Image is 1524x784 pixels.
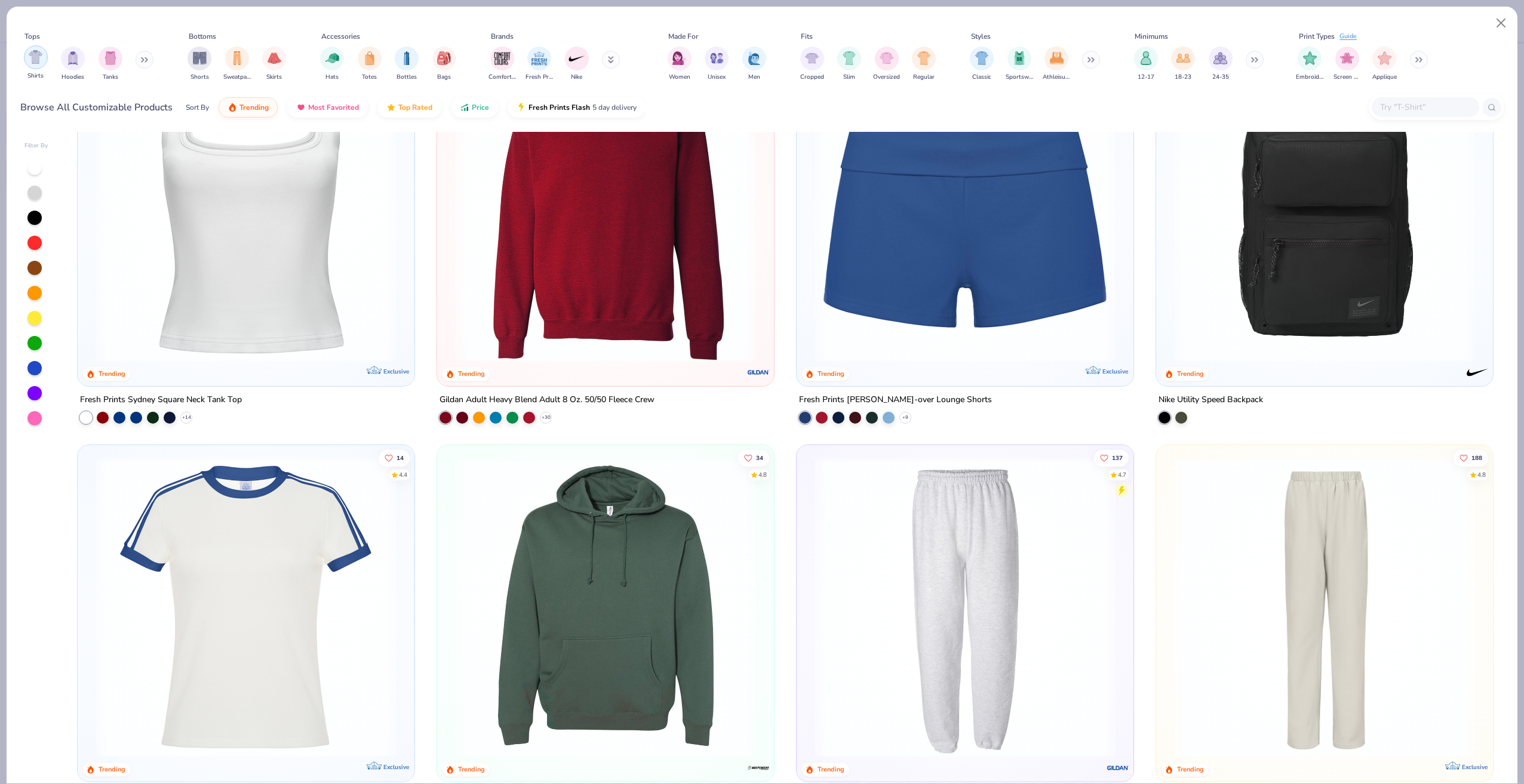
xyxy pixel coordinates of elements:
button: filter button [320,47,344,82]
span: Fresh Prints Flash [529,103,590,112]
img: 40887cfb-d8e3-47e6-91d9-601d6ca00187 [1168,61,1481,362]
span: Nike [571,73,582,82]
button: Close [1490,12,1513,35]
button: filter button [800,47,824,82]
button: Like [1094,449,1129,466]
span: Slim [843,73,855,82]
span: Exclusive [1461,763,1487,770]
span: Shorts [190,73,209,82]
div: Styles [971,31,991,42]
span: Shirts [27,72,44,81]
img: 94a2aa95-cd2b-4983-969b-ecd512716e9a [90,61,402,362]
div: Accessories [321,31,360,42]
button: filter button [705,47,729,82]
div: filter for Hoodies [61,47,85,82]
img: Hats Image [325,51,339,65]
div: Bottoms [189,31,216,42]
div: filter for Comfort Colors [488,47,516,82]
div: filter for Sportswear [1006,47,1033,82]
div: filter for Skirts [262,47,286,82]
div: filter for Embroidery [1296,47,1323,82]
span: 137 [1112,455,1123,461]
div: filter for Applique [1372,47,1397,82]
img: Comfort Colors Image [493,50,511,67]
span: Embroidery [1296,73,1323,82]
img: Bottles Image [400,51,413,65]
div: 4.7 [1118,470,1126,479]
button: filter button [488,47,516,82]
img: e5540c4d-e74a-4e58-9a52-192fe86bec9f [90,457,402,758]
span: Fresh Prints [526,73,553,82]
button: Like [1454,449,1488,466]
img: Oversized Image [880,51,893,65]
button: filter button [99,47,122,82]
button: filter button [1171,47,1195,82]
span: Regular [913,73,935,82]
img: Bags Image [437,51,450,65]
span: Exclusive [1102,368,1128,375]
img: Fresh Prints Image [530,50,548,67]
img: b546e1be-f4e7-4724-baba-e2e2c655fda8 [762,457,1075,758]
button: filter button [1372,47,1397,82]
div: filter for Athleisure [1043,47,1070,82]
div: Browse All Customizable Products [20,100,173,115]
span: Bottles [397,73,417,82]
span: Skirts [266,73,282,82]
button: filter button [873,47,900,82]
img: d60be0fe-5443-43a1-ac7f-73f8b6aa2e6e [809,61,1122,362]
span: Unisex [708,73,726,82]
div: filter for Cropped [800,47,824,82]
button: filter button [1209,47,1233,82]
span: Price [472,103,489,112]
img: Nike logo [1465,360,1489,384]
img: Athleisure Image [1050,51,1064,65]
div: filter for Men [742,47,766,82]
button: filter button [1043,47,1070,82]
span: 14 [397,455,404,461]
button: filter button [837,47,861,82]
img: most_fav.gif [296,103,306,112]
img: trending.gif [228,103,237,112]
span: Exclusive [383,368,409,375]
div: 4.8 [758,470,767,479]
span: Trending [239,103,269,112]
button: filter button [262,47,286,82]
span: 24-35 [1212,73,1229,82]
button: filter button [358,47,382,82]
span: + 14 [182,414,191,421]
span: Totes [362,73,377,82]
div: Guide [1339,32,1357,42]
button: filter button [912,47,936,82]
img: Hoodies Image [66,51,79,65]
span: 5 day delivery [592,101,637,115]
button: Top Rated [377,97,441,118]
span: + 9 [902,414,908,421]
img: 24-35 Image [1213,51,1227,65]
img: Sweatpants Image [231,51,244,65]
div: filter for Women [668,47,692,82]
div: filter for Fresh Prints [526,47,553,82]
img: Skirts Image [268,51,281,65]
img: Women Image [672,51,686,65]
div: filter for Oversized [873,47,900,82]
span: Comfort Colors [488,73,516,82]
div: Tops [24,31,40,42]
div: Fresh Prints Sydney Square Neck Tank Top [80,393,242,408]
div: Nike Utility Speed Backpack [1159,393,1263,408]
img: Shirts Image [29,50,42,64]
div: Sort By [186,102,209,113]
div: filter for Tanks [99,47,122,82]
button: filter button [223,47,251,82]
span: + 30 [542,414,551,421]
img: 18-23 Image [1176,51,1190,65]
button: filter button [668,47,692,82]
img: Independent Trading Co. logo [746,755,770,779]
img: Unisex Image [710,51,724,65]
img: 13b9c606-79b1-4059-b439-68fabb1693f9 [809,457,1122,758]
span: Most Favorited [308,103,359,112]
div: Gildan Adult Heavy Blend Adult 8 Oz. 50/50 Fleece Crew [440,393,655,408]
span: Classic [972,73,991,82]
img: Cropped Image [805,51,819,65]
div: Minimums [1135,31,1168,42]
button: filter button [970,47,994,82]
